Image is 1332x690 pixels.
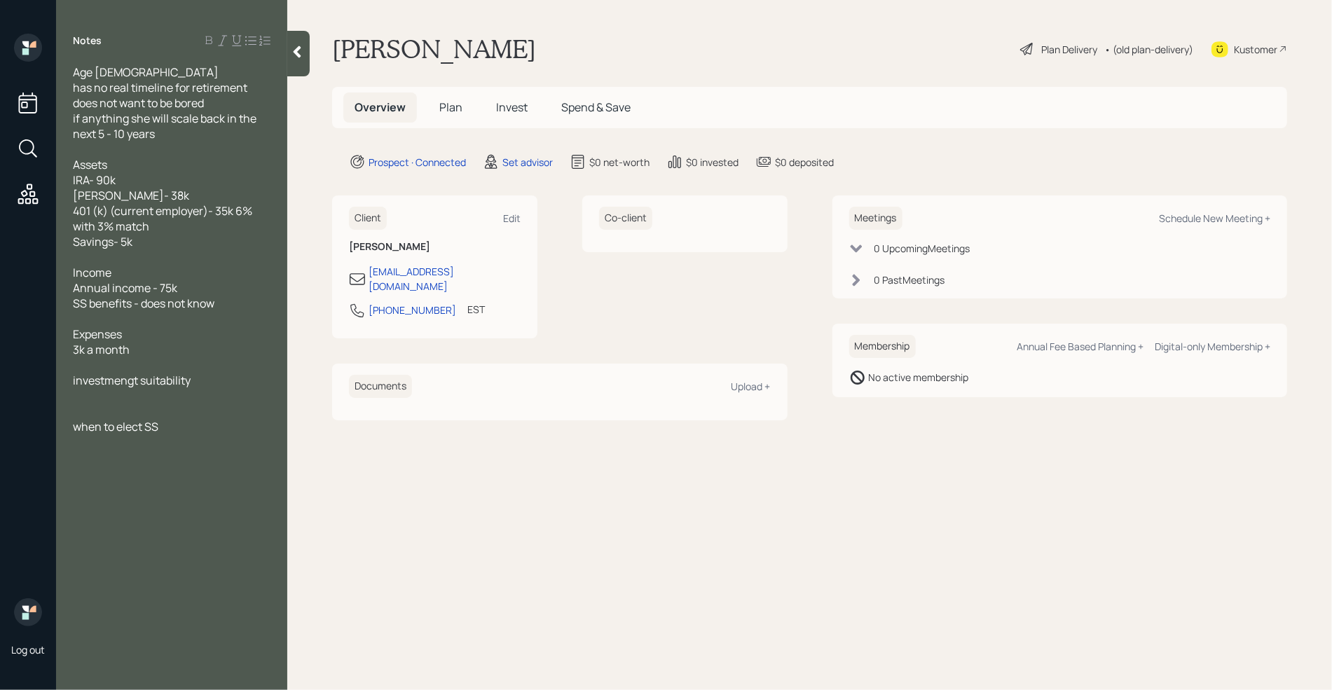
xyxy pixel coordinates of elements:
div: Set advisor [502,155,553,170]
span: if anything she will scale back in the next 5 - 10 years [73,111,259,142]
div: Prospect · Connected [369,155,466,170]
h6: [PERSON_NAME] [349,241,521,253]
span: IRA- 90k [73,172,116,188]
div: Log out [11,643,45,656]
div: 0 Past Meeting s [874,272,945,287]
div: Annual Fee Based Planning + [1017,340,1144,353]
div: Schedule New Meeting + [1159,212,1270,225]
span: has no real timeline for retirement [73,80,247,95]
span: SS benefits - does not know [73,296,214,311]
div: • (old plan-delivery) [1104,42,1193,57]
span: Expenses [73,326,122,342]
div: EST [467,302,485,317]
span: [PERSON_NAME]- 38k [73,188,189,203]
label: Notes [73,34,102,48]
h6: Co-client [599,207,652,230]
h1: [PERSON_NAME] [332,34,536,64]
div: $0 deposited [775,155,834,170]
span: when to elect SS [73,419,158,434]
span: Income [73,265,111,280]
span: investmengt suitability [73,373,191,388]
div: 0 Upcoming Meeting s [874,241,970,256]
div: Kustomer [1234,42,1277,57]
span: Annual income - 75k [73,280,177,296]
div: Plan Delivery [1041,42,1097,57]
h6: Membership [849,335,916,358]
img: retirable_logo.png [14,598,42,626]
span: Age [DEMOGRAPHIC_DATA] [73,64,219,80]
span: 3k a month [73,342,130,357]
span: Plan [439,99,462,115]
span: Savings- 5k [73,234,132,249]
div: $0 invested [686,155,739,170]
h6: Documents [349,375,412,398]
div: $0 net-worth [589,155,650,170]
span: Assets [73,157,107,172]
div: [PHONE_NUMBER] [369,303,456,317]
span: Overview [355,99,406,115]
div: Edit [503,212,521,225]
span: Invest [496,99,528,115]
div: Upload + [732,380,771,393]
h6: Client [349,207,387,230]
span: 401 (k) (current employer)- 35k 6% with 3% match [73,203,254,234]
span: Spend & Save [561,99,631,115]
span: does not want to be bored [73,95,204,111]
h6: Meetings [849,207,902,230]
div: Digital-only Membership + [1155,340,1270,353]
div: No active membership [869,370,969,385]
div: [EMAIL_ADDRESS][DOMAIN_NAME] [369,264,521,294]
